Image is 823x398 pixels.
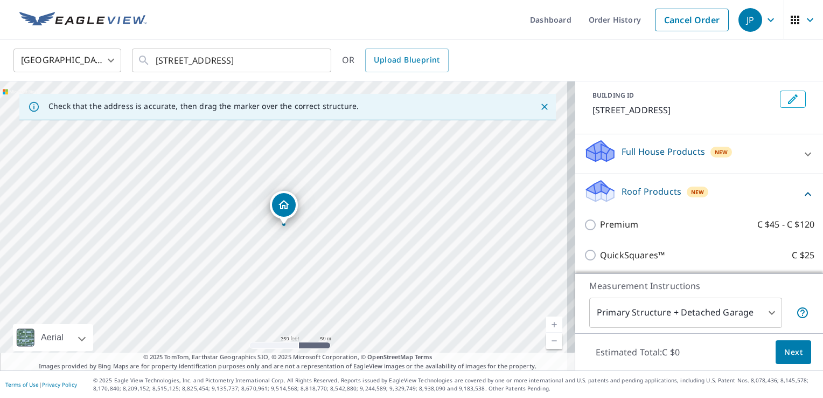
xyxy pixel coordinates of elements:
[19,12,147,28] img: EV Logo
[780,91,806,108] button: Edit building 1
[589,298,782,328] div: Primary Structure + Detached Garage
[592,91,634,100] p: BUILDING ID
[592,104,776,116] p: [STREET_ADDRESS]
[589,279,809,292] p: Measurement Instructions
[600,249,665,262] p: QuickSquares™
[365,49,448,72] a: Upload Blueprint
[622,145,705,158] p: Full House Products
[796,306,809,319] span: Your report will include the primary structure and a detached garage if one exists.
[792,249,814,262] p: C $25
[143,353,433,362] span: © 2025 TomTom, Earthstar Geographics SIO, © 2025 Microsoft Corporation, ©
[5,381,39,388] a: Terms of Use
[367,353,413,361] a: OpenStreetMap
[587,340,688,364] p: Estimated Total: C $0
[655,9,729,31] a: Cancel Order
[415,353,433,361] a: Terms
[48,101,359,111] p: Check that the address is accurate, then drag the marker over the correct structure.
[5,381,77,388] p: |
[156,45,309,76] input: Search by address or latitude-longitude
[738,8,762,32] div: JP
[38,324,67,351] div: Aerial
[374,53,440,67] span: Upload Blueprint
[546,317,562,333] a: Current Level 17, Zoom In
[42,381,77,388] a: Privacy Policy
[784,346,803,359] span: Next
[13,324,93,351] div: Aerial
[691,188,705,196] span: New
[622,185,681,198] p: Roof Products
[342,49,449,72] div: OR
[584,179,814,209] div: Roof ProductsNew
[270,191,298,224] div: Dropped pin, building 1, Residential property, 1731 ROSEBANK AVE HALIFAX NS B3H4C5
[776,340,811,365] button: Next
[584,139,814,169] div: Full House ProductsNew
[93,376,818,393] p: © 2025 Eagle View Technologies, Inc. and Pictometry International Corp. All Rights Reserved. Repo...
[538,100,552,114] button: Close
[715,148,728,156] span: New
[757,218,814,231] p: C $45 - C $120
[600,218,638,231] p: Premium
[546,333,562,349] a: Current Level 17, Zoom Out
[13,45,121,76] div: [GEOGRAPHIC_DATA]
